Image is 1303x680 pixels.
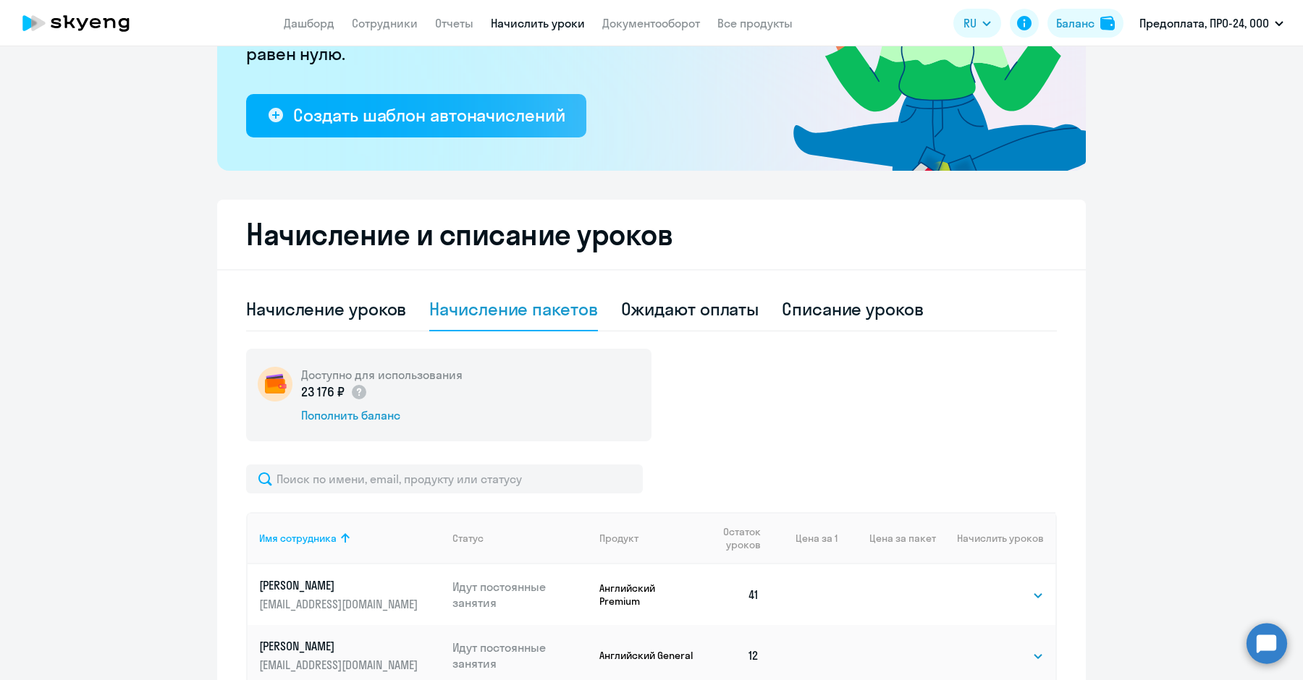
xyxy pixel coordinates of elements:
[953,9,1001,38] button: RU
[246,217,1057,252] h2: Начисление и списание уроков
[429,297,597,320] div: Начисление пакетов
[599,532,638,545] div: Продукт
[1139,14,1269,32] p: Предоплата, ПРО-24, ООО
[452,532,484,545] div: Статус
[259,532,337,545] div: Имя сотрудника
[599,649,697,662] p: Английский General
[301,407,463,423] div: Пополнить баланс
[599,582,697,608] p: Английский Premium
[782,297,924,320] div: Списание уроков
[697,564,771,625] td: 41
[599,532,697,545] div: Продукт
[1132,6,1291,41] button: Предоплата, ПРО-24, ООО
[1056,14,1095,32] div: Баланс
[259,596,421,612] p: [EMAIL_ADDRESS][DOMAIN_NAME]
[452,579,589,611] p: Идут постоянные занятия
[717,16,793,30] a: Все продукты
[301,383,368,401] p: 23 176 ₽
[259,577,441,612] a: [PERSON_NAME][EMAIL_ADDRESS][DOMAIN_NAME]
[709,525,760,551] span: Остаток уроков
[293,103,565,127] div: Создать шаблон автоначислений
[621,297,759,320] div: Ожидают оплаты
[246,464,643,493] input: Поиск по имени, email, продукту или статусу
[284,16,334,30] a: Дашборд
[246,94,586,137] button: Создать шаблон автоначислений
[259,638,421,654] p: [PERSON_NAME]
[452,639,589,671] p: Идут постоянные занятия
[435,16,473,30] a: Отчеты
[963,14,977,32] span: RU
[452,532,589,545] div: Статус
[259,532,441,545] div: Имя сотрудника
[602,16,700,30] a: Документооборот
[258,367,292,401] img: wallet-circle.png
[259,577,421,593] p: [PERSON_NAME]
[352,16,418,30] a: Сотрудники
[838,512,936,564] th: Цена за пакет
[1047,9,1123,38] button: Балансbalance
[259,657,421,673] p: [EMAIL_ADDRESS][DOMAIN_NAME]
[1100,16,1115,30] img: balance
[259,638,441,673] a: [PERSON_NAME][EMAIL_ADDRESS][DOMAIN_NAME]
[301,367,463,383] h5: Доступно для использования
[936,512,1055,564] th: Начислить уроков
[709,525,771,551] div: Остаток уроков
[246,297,406,320] div: Начисление уроков
[771,512,838,564] th: Цена за 1
[491,16,585,30] a: Начислить уроки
